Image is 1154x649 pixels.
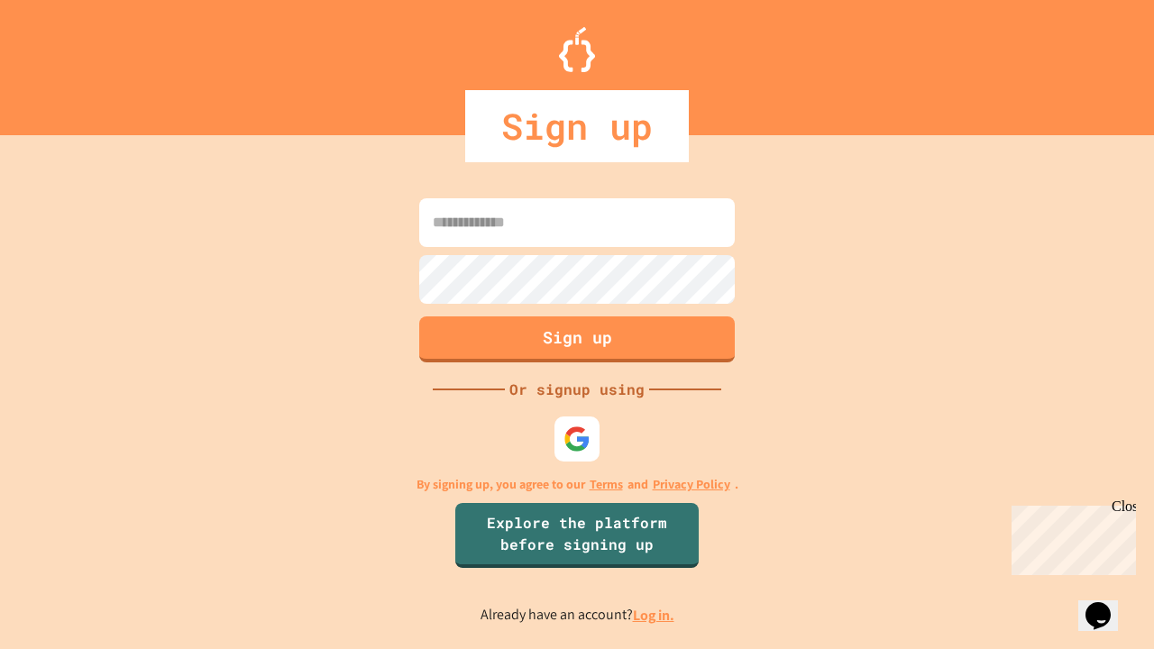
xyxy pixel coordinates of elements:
[590,475,623,494] a: Terms
[419,316,735,362] button: Sign up
[563,425,591,452] img: google-icon.svg
[559,27,595,72] img: Logo.svg
[1004,498,1136,575] iframe: chat widget
[417,475,738,494] p: By signing up, you agree to our and .
[633,606,674,625] a: Log in.
[455,503,699,568] a: Explore the platform before signing up
[505,379,649,400] div: Or signup using
[1078,577,1136,631] iframe: chat widget
[7,7,124,114] div: Chat with us now!Close
[653,475,730,494] a: Privacy Policy
[481,604,674,626] p: Already have an account?
[465,90,689,162] div: Sign up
